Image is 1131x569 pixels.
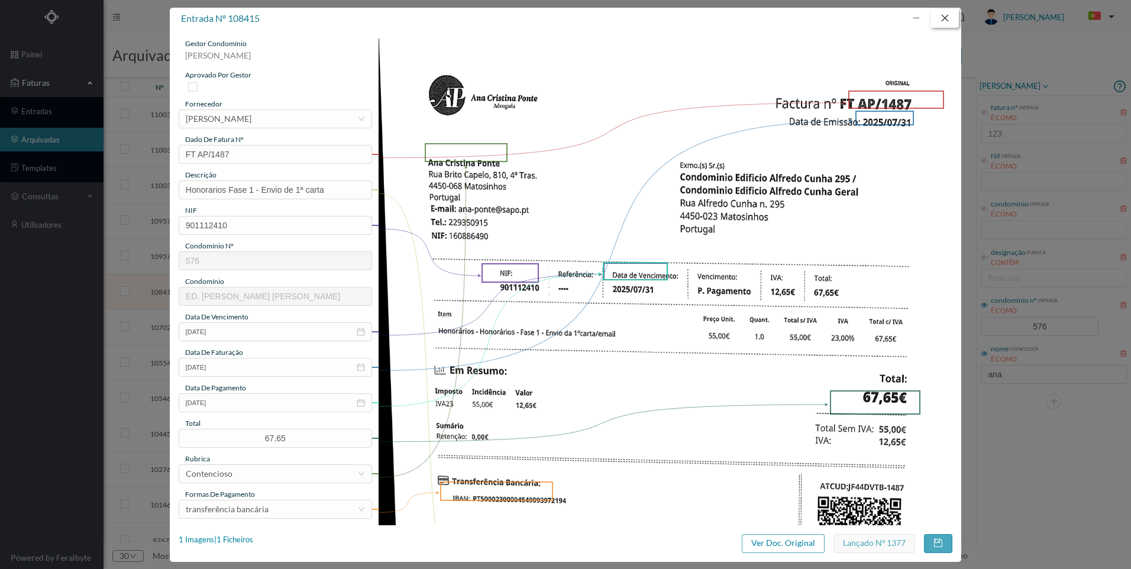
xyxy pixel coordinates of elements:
i: icon: down [358,470,365,477]
button: PT [1079,7,1119,26]
span: dado de fatura nº [185,135,244,144]
span: total [185,419,201,428]
span: aprovado por gestor [185,70,251,79]
span: data de pagamento [185,383,246,392]
button: Lançado nº 1377 [833,534,915,553]
span: fornecedor [185,99,222,108]
i: icon: down [358,506,365,513]
div: [PERSON_NAME] [179,49,372,70]
span: descrição [185,170,216,179]
i: icon: down [358,115,365,122]
span: data de faturação [185,348,243,357]
div: transferência bancária [186,500,269,518]
span: NIF [185,206,197,215]
span: condomínio [185,277,224,286]
span: rubrica [185,454,210,463]
div: ANA CRISTINA PONTE [186,110,251,128]
button: Ver Doc. Original [742,534,825,553]
i: icon: calendar [357,399,365,407]
div: Contencioso [186,465,232,483]
span: data de vencimento [185,312,248,321]
div: 1 Imagens | 1 Ficheiros [179,534,253,546]
i: icon: calendar [357,328,365,336]
span: Formas de Pagamento [185,490,255,499]
i: icon: calendar [357,363,365,371]
span: gestor condomínio [185,39,247,48]
span: condomínio nº [185,241,234,250]
span: entrada nº 108415 [181,12,260,24]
